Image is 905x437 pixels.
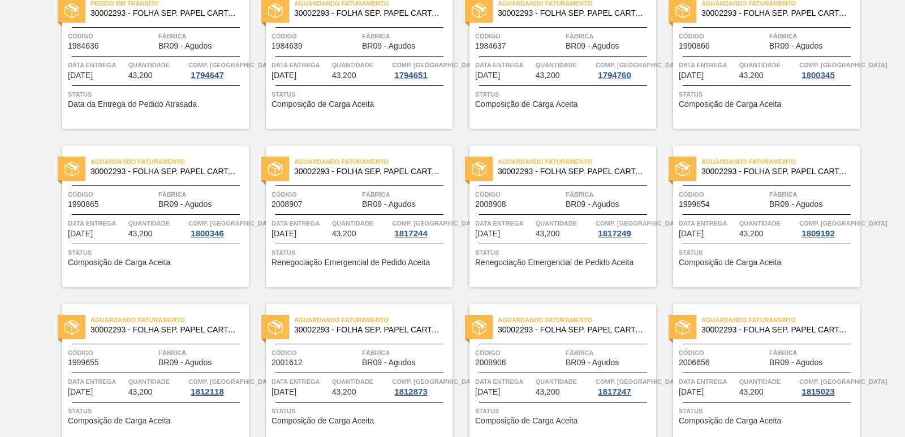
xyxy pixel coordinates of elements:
span: Quantidade [128,376,186,387]
span: 28/08/2025 [475,71,500,80]
span: Comp. Carga [799,376,887,387]
span: Quantidade [332,376,390,387]
span: Código [475,347,563,358]
span: 11/09/2025 [475,230,500,238]
span: Status [68,405,246,417]
span: 1984636 [68,42,99,50]
span: Quantidade [536,59,593,71]
span: Data entrega [475,59,533,71]
span: 43,200 [536,388,560,396]
span: BR09 - Agudos [566,42,619,50]
span: 30002293 - FOLHA SEP. PAPEL CARTAO 1200x1000M 350g [701,167,851,176]
a: Comp. [GEOGRAPHIC_DATA]1812873 [392,376,450,396]
span: 30002293 - FOLHA SEP. PAPEL CARTAO 1200x1000M 350g [294,9,443,18]
div: 1794647 [188,71,226,80]
span: BR09 - Agudos [362,200,415,209]
span: Fábrica [769,347,857,358]
div: 1794651 [392,71,429,80]
span: Fábrica [769,31,857,42]
span: Comp. Carga [799,59,887,71]
div: 1800346 [188,229,226,238]
span: 2006656 [679,358,710,367]
span: Código [68,347,156,358]
span: Aguardando Faturamento [294,314,453,326]
span: 43,200 [332,388,356,396]
span: Fábrica [566,31,653,42]
span: 43,200 [739,71,764,80]
span: Composição de Carga Aceita [679,417,781,425]
span: Status [271,405,450,417]
span: Data entrega [475,218,533,229]
span: Composição de Carga Aceita [68,417,170,425]
span: Fábrica [158,189,246,200]
span: BR09 - Agudos [158,42,212,50]
span: 30002293 - FOLHA SEP. PAPEL CARTAO 1200x1000M 350g [701,326,851,334]
span: Código [271,347,359,358]
span: Renegociação Emergencial de Pedido Aceita [271,258,430,267]
a: Comp. [GEOGRAPHIC_DATA]1800346 [188,218,246,238]
a: statusAguardando Faturamento30002293 - FOLHA SEP. PAPEL CARTAO 1200x1000M 350gCódigo1999654Fábric... [656,146,860,287]
span: Código [679,31,766,42]
span: 30002293 - FOLHA SEP. PAPEL CARTAO 1200x1000M 350g [90,167,240,176]
span: 1999654 [679,200,710,209]
span: Composição de Carga Aceita [475,417,578,425]
span: 26/08/2025 [271,71,296,80]
span: Status [68,247,246,258]
a: statusAguardando Faturamento30002293 - FOLHA SEP. PAPEL CARTAO 1200x1000M 350gCódigo2008908Fábric... [453,146,656,287]
span: Composição de Carga Aceita [271,417,374,425]
span: Data entrega [271,218,329,229]
img: status [64,162,79,176]
a: statusAguardando Faturamento30002293 - FOLHA SEP. PAPEL CARTAO 1200x1000M 350gCódigo2008907Fábric... [249,146,453,287]
a: Comp. [GEOGRAPHIC_DATA]1794647 [188,59,246,80]
span: Data entrega [271,59,329,71]
span: Data entrega [68,376,126,387]
span: 43,200 [128,71,153,80]
span: BR09 - Agudos [769,358,822,367]
img: status [675,320,690,335]
span: Quantidade [536,376,593,387]
span: Aguardando Faturamento [701,314,860,326]
span: 22/09/2025 [271,388,296,396]
span: Renegociação Emergencial de Pedido Aceita [475,258,633,267]
span: 19/09/2025 [68,388,93,396]
span: Status [271,247,450,258]
div: 1794760 [596,71,633,80]
span: Código [68,189,156,200]
span: 2008907 [271,200,303,209]
span: Aguardando Faturamento [701,156,860,167]
span: 11/09/2025 [679,230,704,238]
span: Código [68,31,156,42]
span: 2001612 [271,358,303,367]
span: BR09 - Agudos [566,200,619,209]
a: Comp. [GEOGRAPHIC_DATA]1794651 [392,59,450,80]
span: 30002293 - FOLHA SEP. PAPEL CARTAO 1200x1000M 350g [294,326,443,334]
span: Data entrega [271,376,329,387]
span: 05/09/2025 [271,230,296,238]
span: BR09 - Agudos [362,358,415,367]
span: Aguardando Faturamento [90,156,249,167]
a: Comp. [GEOGRAPHIC_DATA]1794760 [596,59,653,80]
div: 1817247 [596,387,633,396]
span: 30002293 - FOLHA SEP. PAPEL CARTAO 1200x1000M 350g [498,9,647,18]
span: Comp. Carga [392,376,480,387]
span: Data entrega [679,218,736,229]
span: BR09 - Agudos [158,200,212,209]
img: status [64,320,79,335]
a: statusAguardando Faturamento30002293 - FOLHA SEP. PAPEL CARTAO 1200x1000M 350gCódigo1990865Fábric... [45,146,249,287]
span: Fábrica [362,189,450,200]
span: BR09 - Agudos [769,200,822,209]
span: Fábrica [566,347,653,358]
span: 30002293 - FOLHA SEP. PAPEL CARTAO 1200x1000M 350g [294,167,443,176]
span: Fábrica [362,347,450,358]
img: status [268,162,283,176]
img: status [472,320,486,335]
div: 1817249 [596,229,633,238]
span: BR09 - Agudos [362,42,415,50]
span: Data entrega [679,59,736,71]
span: Status [475,405,653,417]
span: 01/09/2025 [68,230,93,238]
span: 1984639 [271,42,303,50]
img: status [675,162,690,176]
span: Status [475,247,653,258]
img: status [675,3,690,18]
